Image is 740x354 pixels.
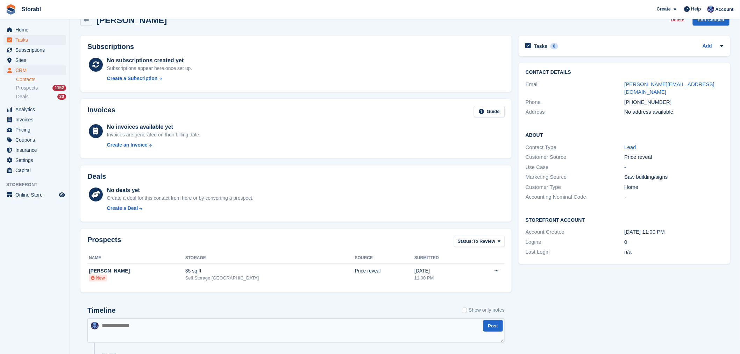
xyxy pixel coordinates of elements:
button: Post [483,320,503,332]
span: Analytics [15,105,57,114]
a: Prospects 1152 [16,84,66,92]
img: Tegan Ewart [707,6,714,13]
div: [DATE] 11:00 PM [625,228,724,236]
span: Create [657,6,671,13]
div: Subscriptions appear here once set up. [107,65,192,72]
button: Status: To Review [454,236,505,247]
span: Prospects [16,85,38,91]
img: stora-icon-8386f47178a22dfd0bd8f6a31ec36ba5ce8667c1dd55bd0f319d3a0aa187defe.svg [6,4,16,15]
div: Create a deal for this contact from here or by converting a prospect. [107,194,254,202]
a: menu [3,165,66,175]
div: Email [526,80,625,96]
div: [DATE] [414,267,471,275]
div: 1152 [52,85,66,91]
a: Preview store [58,191,66,199]
div: - [625,163,724,171]
span: Capital [15,165,57,175]
span: Sites [15,55,57,65]
a: menu [3,55,66,65]
div: Create a Deal [107,205,138,212]
a: Add [703,42,712,50]
span: Status: [458,238,473,245]
div: Marketing Source [526,173,625,181]
span: Subscriptions [15,45,57,55]
div: Last Login [526,248,625,256]
div: Create a Subscription [107,75,158,82]
span: Storefront [6,181,70,188]
span: CRM [15,65,57,75]
img: Tegan Ewart [91,322,99,330]
h2: Timeline [87,306,116,314]
a: menu [3,35,66,45]
div: Self Storage [GEOGRAPHIC_DATA] [185,275,355,282]
a: Edit Contact [693,14,730,26]
li: New [89,275,107,282]
span: Insurance [15,145,57,155]
a: [PERSON_NAME][EMAIL_ADDRESS][DOMAIN_NAME] [625,81,715,95]
div: 0 [625,238,724,246]
h2: Contact Details [526,70,723,75]
a: menu [3,145,66,155]
a: menu [3,125,66,135]
a: menu [3,25,66,35]
span: Deals [16,93,29,100]
span: Invoices [15,115,57,125]
span: Online Store [15,190,57,200]
h2: [PERSON_NAME] [97,15,167,25]
div: No subscriptions created yet [107,56,192,65]
button: Delete [668,14,687,26]
th: Name [87,253,185,264]
span: Settings [15,155,57,165]
h2: About [526,131,723,138]
div: n/a [625,248,724,256]
h2: Storefront Account [526,216,723,223]
div: [PERSON_NAME] [89,267,185,275]
a: Storabl [19,3,44,15]
th: Source [355,253,414,264]
span: Pricing [15,125,57,135]
a: menu [3,155,66,165]
div: No invoices available yet [107,123,201,131]
div: Contact Type [526,143,625,151]
a: menu [3,115,66,125]
a: menu [3,105,66,114]
div: Account Created [526,228,625,236]
a: menu [3,45,66,55]
div: No deals yet [107,186,254,194]
div: 30 [57,94,66,100]
div: Create an Invoice [107,141,148,149]
div: No address available. [625,108,724,116]
div: Price reveal [355,267,414,275]
div: Customer Type [526,183,625,191]
h2: Deals [87,172,106,180]
th: Storage [185,253,355,264]
div: Logins [526,238,625,246]
div: - [625,193,724,201]
h2: Subscriptions [87,43,505,51]
div: Phone [526,98,625,106]
div: 0 [550,43,558,49]
a: Guide [474,106,505,118]
a: Create a Subscription [107,75,192,82]
div: Use Case [526,163,625,171]
div: Accounting Nominal Code [526,193,625,201]
div: Price reveal [625,153,724,161]
span: To Review [473,238,495,245]
div: Invoices are generated on their billing date. [107,131,201,139]
label: Show only notes [463,306,505,314]
span: Tasks [15,35,57,45]
span: Home [15,25,57,35]
a: Contacts [16,76,66,83]
a: Lead [625,144,636,150]
div: [PHONE_NUMBER] [625,98,724,106]
h2: Tasks [534,43,548,49]
a: menu [3,190,66,200]
span: Coupons [15,135,57,145]
h2: Prospects [87,236,121,249]
h2: Invoices [87,106,115,118]
a: Deals 30 [16,93,66,100]
span: Account [716,6,734,13]
a: menu [3,135,66,145]
div: 11:00 PM [414,275,471,282]
span: Help [691,6,701,13]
